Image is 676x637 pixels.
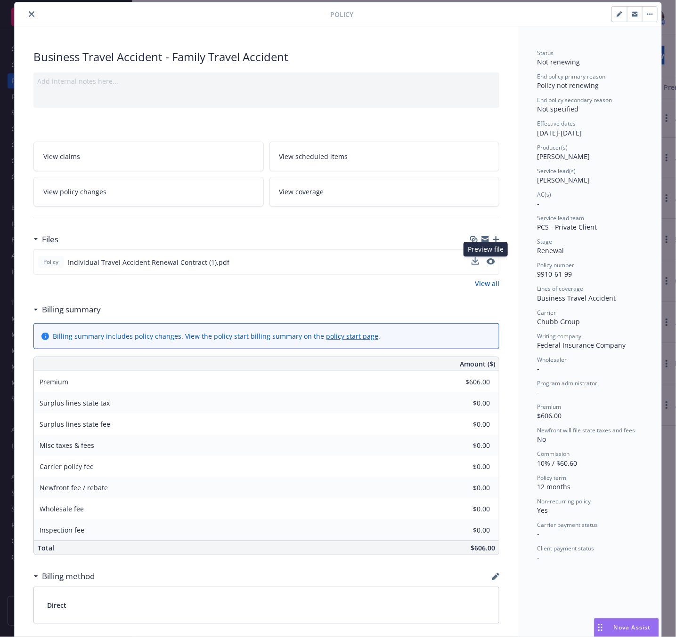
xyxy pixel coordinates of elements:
span: Carrier [537,309,556,317]
input: 0.00 [434,481,496,495]
span: - [537,553,539,562]
span: Yes [537,506,548,515]
span: Premium [40,377,68,386]
div: [DATE] - [DATE] [537,119,643,137]
input: 0.00 [434,502,496,516]
span: $606.00 [471,543,495,552]
span: - [537,529,539,538]
span: Renewal [537,246,564,255]
span: Policy number [537,261,574,269]
span: PCS - Private Client [537,223,597,231]
a: policy start page [326,332,378,341]
span: Nova Assist [614,623,651,631]
input: 0.00 [434,375,496,389]
span: $606.00 [537,411,562,420]
button: download file [472,257,479,267]
span: Status [537,49,554,57]
button: close [26,8,37,20]
span: 9910-61-99 [537,270,572,279]
span: Stage [537,238,552,246]
span: Policy term [537,474,566,482]
button: preview file [487,258,495,265]
span: View claims [43,151,80,161]
div: Business Travel Accident - Family Travel Accident [33,49,499,65]
span: Policy [330,9,353,19]
span: Business Travel Accident [537,294,616,303]
span: Amount ($) [460,359,495,369]
a: View all [475,279,499,288]
span: - [537,388,539,397]
span: Premium [537,403,561,411]
span: Surplus lines state fee [40,420,110,429]
button: download file [472,257,479,265]
span: Non-recurring policy [537,497,591,505]
span: Effective dates [537,119,576,127]
span: No [537,435,546,444]
input: 0.00 [434,460,496,474]
span: [PERSON_NAME] [537,175,590,184]
span: Commission [537,450,570,458]
span: Wholesale fee [40,504,84,513]
span: End policy secondary reason [537,96,612,104]
span: Individual Travel Accident Renewal Contract (1).pdf [68,257,229,267]
h3: Billing summary [42,303,101,316]
span: End policy primary reason [537,72,605,80]
div: Add internal notes here... [37,76,496,86]
span: Not specified [537,104,578,113]
span: - [537,364,539,373]
span: Producer(s) [537,143,568,151]
span: 10% / $60.60 [537,459,577,468]
span: Total [38,543,54,552]
div: Billing method [33,570,95,582]
span: Program administrator [537,379,597,387]
span: Newfront will file state taxes and fees [537,426,635,434]
span: Client payment status [537,544,594,552]
input: 0.00 [434,438,496,453]
span: AC(s) [537,191,551,199]
h3: Billing method [42,570,95,582]
span: View scheduled items [279,151,348,161]
span: 12 months [537,482,570,491]
span: View policy changes [43,187,106,197]
span: Chubb Group [537,317,580,326]
span: Inspection fee [40,526,84,534]
input: 0.00 [434,417,496,431]
input: 0.00 [434,523,496,537]
a: View claims [33,142,264,171]
a: View coverage [269,177,500,207]
div: Billing summary [33,303,101,316]
span: View coverage [279,187,324,197]
span: Writing company [537,332,581,340]
a: View policy changes [33,177,264,207]
span: Newfront fee / rebate [40,483,108,492]
span: Policy not renewing [537,81,599,90]
input: 0.00 [434,396,496,410]
span: Lines of coverage [537,285,583,293]
span: Not renewing [537,57,580,66]
span: Carrier payment status [537,521,598,529]
span: - [537,199,539,208]
div: Files [33,233,58,246]
span: Wholesaler [537,356,567,364]
span: Service lead team [537,214,584,222]
button: preview file [487,257,495,267]
button: Nova Assist [594,618,659,637]
span: Surplus lines state tax [40,398,110,407]
span: [PERSON_NAME] [537,152,590,161]
span: Policy [41,258,60,266]
a: View scheduled items [269,142,500,171]
div: Direct [34,587,499,623]
span: Service lead(s) [537,167,576,175]
div: Drag to move [595,619,606,637]
div: Preview file [464,242,508,257]
span: Federal Insurance Company [537,341,626,350]
h3: Files [42,233,58,246]
span: Misc taxes & fees [40,441,94,450]
span: Carrier policy fee [40,462,94,471]
div: Billing summary includes policy changes. View the policy start billing summary on the . [53,331,380,341]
